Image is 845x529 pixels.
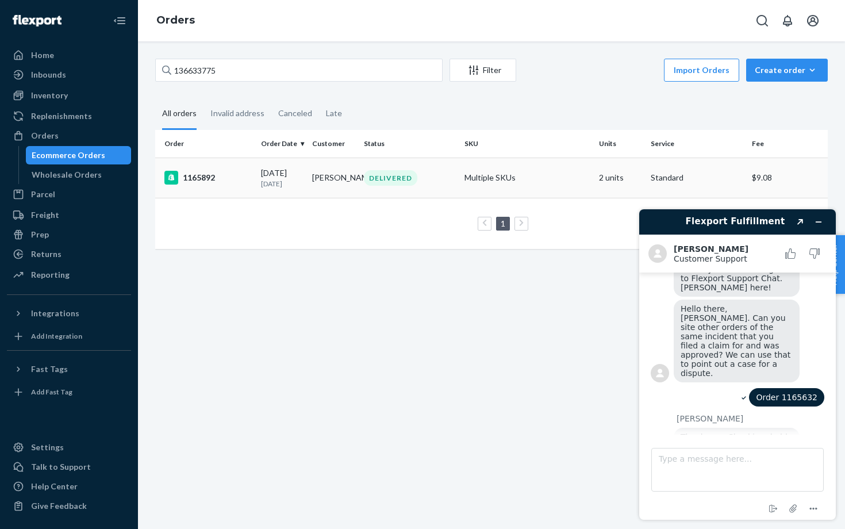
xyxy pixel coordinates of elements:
div: Give Feedback [31,500,87,512]
div: Late [326,98,342,128]
div: All orders [162,98,197,130]
iframe: Find more information here [630,200,845,529]
p: [DATE] [261,179,304,189]
div: Home [31,49,54,61]
th: Status [359,130,460,158]
button: Create order [746,59,828,82]
p: Standard [651,172,743,183]
th: Fee [747,130,828,158]
div: Orders [31,130,59,141]
a: Inbounds [7,66,131,84]
div: Customer [312,139,355,148]
th: Order [155,130,256,158]
th: Service [646,130,747,158]
button: Filter [450,59,516,82]
a: Reporting [7,266,131,284]
div: Prep [31,229,49,240]
a: Inventory [7,86,131,105]
div: [DATE] [261,167,304,189]
a: Add Fast Tag [7,383,131,401]
button: Open account menu [801,9,824,32]
div: Ecommerce Orders [32,149,105,161]
td: Multiple SKUs [460,158,594,198]
a: Orders [156,14,195,26]
div: Create order [755,64,819,76]
a: Freight [7,206,131,224]
div: Reporting [31,269,70,281]
div: Inventory [31,90,68,101]
a: Home [7,46,131,64]
div: DELIVERED [364,170,417,186]
img: Flexport logo [13,15,62,26]
div: 1165892 [164,171,252,185]
span: Chat [27,8,51,18]
a: Page 1 is your current page [498,218,508,228]
a: Add Integration [7,327,131,346]
a: Orders [7,126,131,145]
div: Add Fast Tag [31,387,72,397]
div: Talk to Support [31,461,91,473]
td: [PERSON_NAME] [308,158,359,198]
button: Give Feedback [7,497,131,515]
div: Settings [31,442,64,453]
div: Returns [31,248,62,260]
div: Integrations [31,308,79,319]
div: Help Center [31,481,78,492]
a: Parcel [7,185,131,204]
a: Prep [7,225,131,244]
th: Order Date [256,130,308,158]
button: Talk to Support [7,458,131,476]
button: Fast Tags [7,360,131,378]
div: Add Integration [31,331,82,341]
a: Help Center [7,477,131,496]
td: $9.08 [747,158,828,198]
ol: breadcrumbs [147,4,204,37]
button: Close Navigation [108,9,131,32]
div: Freight [31,209,59,221]
a: Returns [7,245,131,263]
div: Inbounds [31,69,66,80]
button: Integrations [7,304,131,323]
a: Replenishments [7,107,131,125]
button: Open notifications [776,9,799,32]
th: SKU [460,130,594,158]
div: Invalid address [210,98,264,128]
button: Open Search Box [751,9,774,32]
div: Wholesale Orders [32,169,102,181]
td: 2 units [594,158,646,198]
a: Ecommerce Orders [26,146,132,164]
div: Parcel [31,189,55,200]
th: Units [594,130,646,158]
a: Settings [7,438,131,457]
button: Import Orders [664,59,739,82]
div: Canceled [278,98,312,128]
div: Filter [450,64,516,76]
div: Replenishments [31,110,92,122]
a: Wholesale Orders [26,166,132,184]
div: Fast Tags [31,363,68,375]
input: Search orders [155,59,443,82]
